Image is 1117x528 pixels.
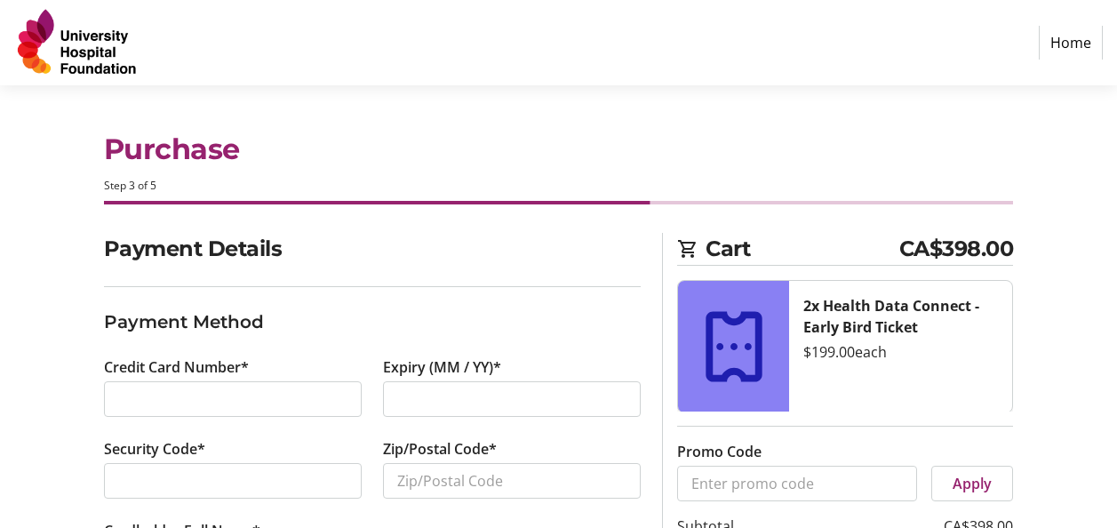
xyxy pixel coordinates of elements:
[104,438,205,460] label: Security Code*
[383,438,497,460] label: Zip/Postal Code*
[14,7,140,78] img: University Hospital Foundation's Logo
[383,356,501,378] label: Expiry (MM / YY)*
[953,473,992,494] span: Apply
[383,463,641,499] input: Zip/Postal Code
[104,178,1014,194] div: Step 3 of 5
[104,128,1014,171] h1: Purchase
[899,233,1014,265] span: CA$398.00
[397,388,626,410] iframe: Secure expiration date input frame
[104,356,249,378] label: Credit Card Number*
[677,466,917,501] input: Enter promo code
[931,466,1013,501] button: Apply
[1039,26,1103,60] a: Home
[677,441,762,462] label: Promo Code
[118,470,347,492] iframe: Secure CVC input frame
[803,341,998,363] div: $199.00 each
[706,233,899,265] span: Cart
[104,308,642,335] h3: Payment Method
[104,233,642,265] h2: Payment Details
[118,388,347,410] iframe: Secure card number input frame
[803,296,979,337] strong: 2x Health Data Connect - Early Bird Ticket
